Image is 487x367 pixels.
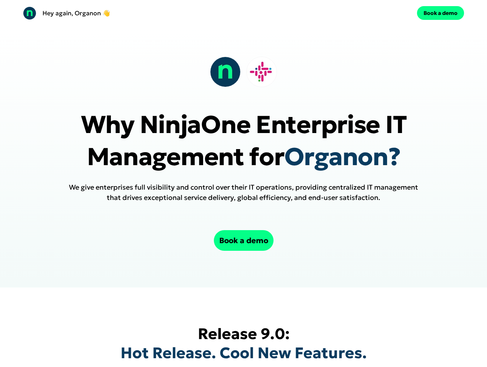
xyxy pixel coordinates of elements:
[38,109,449,173] p: Why NinjaOne Enterprise IT Management for
[417,6,464,20] button: Book a demo
[121,324,367,362] h1: Release 9.0:
[121,343,367,362] span: Hot Release. Cool New Features.
[284,141,401,172] span: Organon?
[214,230,274,251] button: Book a demo
[69,182,418,203] h1: We give enterprises full visibility and control over their IT operations, providing centralized I...
[42,8,110,18] p: Hey again, Organon 👋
